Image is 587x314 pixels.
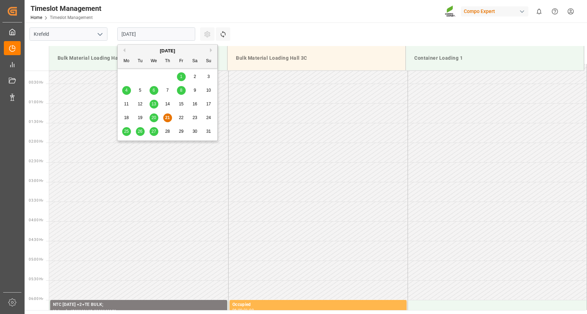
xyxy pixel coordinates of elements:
[150,127,158,136] div: Choose Wednesday, August 27th, 2025
[163,86,172,95] div: Choose Thursday, August 7th, 2025
[180,74,183,79] span: 1
[138,129,142,134] span: 26
[531,4,547,19] button: show 0 new notifications
[29,139,43,143] span: 02:00 Hr
[204,86,213,95] div: Choose Sunday, August 10th, 2025
[151,129,156,134] span: 27
[138,115,142,120] span: 19
[125,88,128,93] span: 4
[461,5,531,18] button: Compo Expert
[122,127,131,136] div: Choose Monday, August 25th, 2025
[244,308,254,312] div: 21:00
[29,120,43,124] span: 01:30 Hr
[29,257,43,261] span: 05:00 Hr
[411,52,578,65] div: Container Loading 1
[177,113,186,122] div: Choose Friday, August 22nd, 2025
[29,198,43,202] span: 03:30 Hr
[136,86,145,95] div: Choose Tuesday, August 5th, 2025
[29,277,43,281] span: 05:30 Hr
[207,74,210,79] span: 3
[177,100,186,109] div: Choose Friday, August 15th, 2025
[29,179,43,183] span: 03:00 Hr
[163,113,172,122] div: Choose Thursday, August 21st, 2025
[206,115,211,120] span: 24
[192,129,197,134] span: 30
[165,102,170,106] span: 14
[136,113,145,122] div: Choose Tuesday, August 19th, 2025
[204,72,213,81] div: Choose Sunday, August 3rd, 2025
[210,48,214,52] button: Next Month
[29,159,43,163] span: 02:30 Hr
[179,115,183,120] span: 22
[163,100,172,109] div: Choose Thursday, August 14th, 2025
[232,308,243,312] div: 06:00
[192,102,197,106] span: 16
[122,57,131,66] div: Mo
[163,57,172,66] div: Th
[165,115,170,120] span: 21
[29,297,43,301] span: 06:00 Hr
[150,86,158,95] div: Choose Wednesday, August 6th, 2025
[124,129,128,134] span: 25
[136,127,145,136] div: Choose Tuesday, August 26th, 2025
[180,88,183,93] span: 8
[191,86,199,95] div: Choose Saturday, August 9th, 2025
[177,127,186,136] div: Choose Friday, August 29th, 2025
[138,102,142,106] span: 12
[191,57,199,66] div: Sa
[55,52,222,65] div: Bulk Material Loading Hall 1
[136,57,145,66] div: Tu
[121,48,125,52] button: Previous Month
[151,115,156,120] span: 20
[29,100,43,104] span: 01:00 Hr
[122,86,131,95] div: Choose Monday, August 4th, 2025
[547,4,563,19] button: Help Center
[31,3,101,14] div: Timeslot Management
[232,301,404,308] div: Occupied
[124,115,128,120] span: 18
[204,100,213,109] div: Choose Sunday, August 17th, 2025
[461,6,528,17] div: Compo Expert
[177,72,186,81] div: Choose Friday, August 1st, 2025
[206,88,211,93] span: 10
[194,74,196,79] span: 2
[191,72,199,81] div: Choose Saturday, August 2nd, 2025
[204,127,213,136] div: Choose Sunday, August 31st, 2025
[53,301,224,308] div: NTC [DATE] +2+TE BULK;
[204,113,213,122] div: Choose Sunday, August 24th, 2025
[118,47,217,54] div: [DATE]
[122,100,131,109] div: Choose Monday, August 11th, 2025
[117,27,195,41] input: DD.MM.YYYY
[29,218,43,222] span: 04:00 Hr
[445,5,456,18] img: Screenshot%202023-09-29%20at%2010.02.21.png_1712312052.png
[166,88,169,93] span: 7
[120,70,216,138] div: month 2025-08
[153,88,155,93] span: 6
[206,102,211,106] span: 17
[151,102,156,106] span: 13
[179,129,183,134] span: 29
[179,102,183,106] span: 15
[150,57,158,66] div: We
[191,100,199,109] div: Choose Saturday, August 16th, 2025
[94,29,105,40] button: open menu
[150,113,158,122] div: Choose Wednesday, August 20th, 2025
[29,80,43,84] span: 00:30 Hr
[163,127,172,136] div: Choose Thursday, August 28th, 2025
[233,52,400,65] div: Bulk Material Loading Hall 3C
[29,27,107,41] input: Type to search/select
[29,238,43,242] span: 04:30 Hr
[177,86,186,95] div: Choose Friday, August 8th, 2025
[194,88,196,93] span: 9
[122,113,131,122] div: Choose Monday, August 18th, 2025
[177,57,186,66] div: Fr
[191,127,199,136] div: Choose Saturday, August 30th, 2025
[124,102,128,106] span: 11
[243,308,244,312] div: -
[191,113,199,122] div: Choose Saturday, August 23rd, 2025
[150,100,158,109] div: Choose Wednesday, August 13th, 2025
[165,129,170,134] span: 28
[31,15,42,20] a: Home
[136,100,145,109] div: Choose Tuesday, August 12th, 2025
[192,115,197,120] span: 23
